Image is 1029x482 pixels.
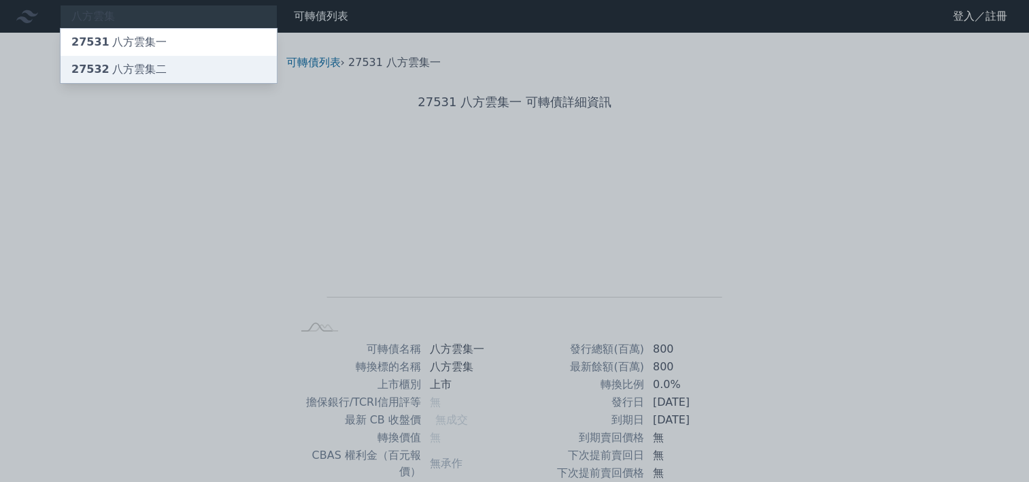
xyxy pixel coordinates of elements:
[71,35,109,48] span: 27531
[71,61,167,78] div: 八方雲集二
[71,34,167,50] div: 八方雲集一
[71,63,109,76] span: 27532
[61,56,277,83] a: 27532八方雲集二
[61,29,277,56] a: 27531八方雲集一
